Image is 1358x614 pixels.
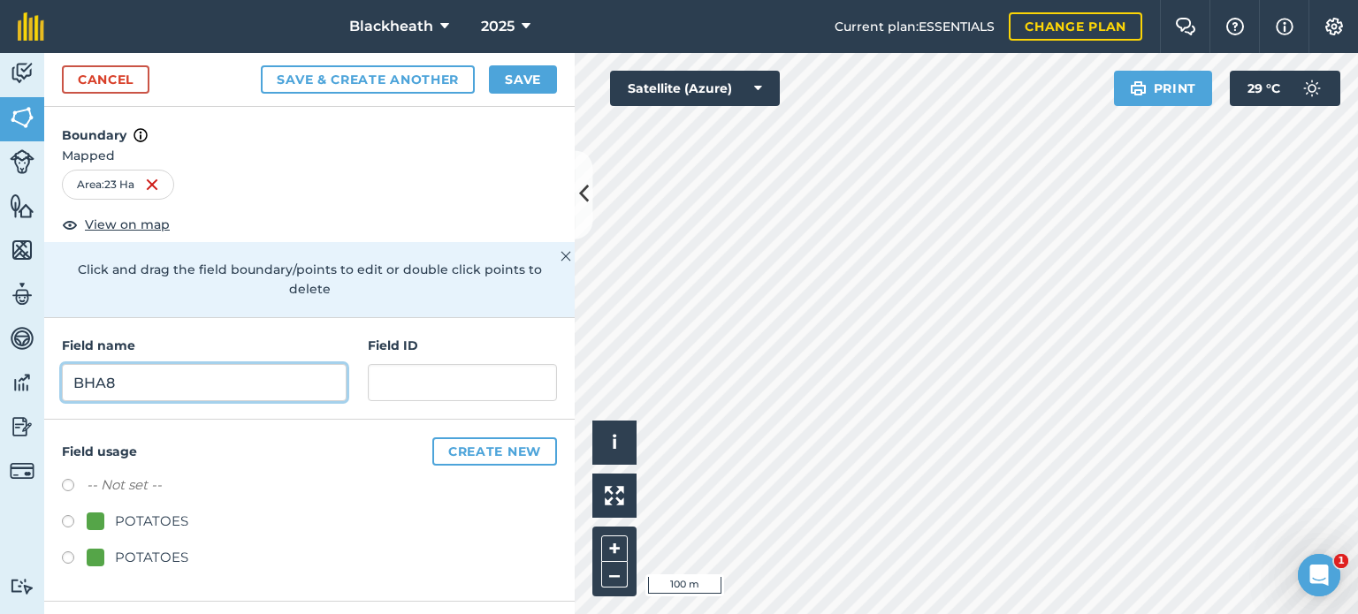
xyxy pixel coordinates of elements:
img: svg+xml;base64,PD94bWwgdmVyc2lvbj0iMS4wIiBlbmNvZGluZz0idXRmLTgiPz4KPCEtLSBHZW5lcmF0b3I6IEFkb2JlIE... [10,413,34,440]
img: svg+xml;base64,PD94bWwgdmVyc2lvbj0iMS4wIiBlbmNvZGluZz0idXRmLTgiPz4KPCEtLSBHZW5lcmF0b3I6IEFkb2JlIE... [10,369,34,396]
button: i [592,421,637,465]
img: svg+xml;base64,PD94bWwgdmVyc2lvbj0iMS4wIiBlbmNvZGluZz0idXRmLTgiPz4KPCEtLSBHZW5lcmF0b3I6IEFkb2JlIE... [1294,71,1330,106]
img: svg+xml;base64,PHN2ZyB4bWxucz0iaHR0cDovL3d3dy53My5vcmcvMjAwMC9zdmciIHdpZHRoPSIxNyIgaGVpZ2h0PSIxNy... [134,125,148,146]
button: – [601,562,628,587]
img: A cog icon [1324,18,1345,35]
span: Blackheath [349,16,433,37]
button: Save [489,65,557,94]
img: svg+xml;base64,PHN2ZyB4bWxucz0iaHR0cDovL3d3dy53My5vcmcvMjAwMC9zdmciIHdpZHRoPSI1NiIgaGVpZ2h0PSI2MC... [10,237,34,263]
span: i [612,431,617,453]
button: Satellite (Azure) [610,71,780,106]
h4: Boundary [44,107,575,146]
img: svg+xml;base64,PHN2ZyB4bWxucz0iaHR0cDovL3d3dy53My5vcmcvMjAwMC9zdmciIHdpZHRoPSIyMiIgaGVpZ2h0PSIzMC... [561,246,571,267]
img: svg+xml;base64,PD94bWwgdmVyc2lvbj0iMS4wIiBlbmNvZGluZz0idXRmLTgiPz4KPCEtLSBHZW5lcmF0b3I6IEFkb2JlIE... [10,149,34,174]
h4: Field ID [368,336,557,355]
img: svg+xml;base64,PD94bWwgdmVyc2lvbj0iMS4wIiBlbmNvZGluZz0idXRmLTgiPz4KPCEtLSBHZW5lcmF0b3I6IEFkb2JlIE... [10,281,34,307]
img: fieldmargin Logo [18,12,44,41]
img: svg+xml;base64,PD94bWwgdmVyc2lvbj0iMS4wIiBlbmNvZGluZz0idXRmLTgiPz4KPCEtLSBHZW5lcmF0b3I6IEFkb2JlIE... [10,578,34,595]
img: svg+xml;base64,PD94bWwgdmVyc2lvbj0iMS4wIiBlbmNvZGluZz0idXRmLTgiPz4KPCEtLSBHZW5lcmF0b3I6IEFkb2JlIE... [10,60,34,87]
img: svg+xml;base64,PHN2ZyB4bWxucz0iaHR0cDovL3d3dy53My5vcmcvMjAwMC9zdmciIHdpZHRoPSIxNiIgaGVpZ2h0PSIyNC... [145,174,159,195]
img: svg+xml;base64,PHN2ZyB4bWxucz0iaHR0cDovL3d3dy53My5vcmcvMjAwMC9zdmciIHdpZHRoPSIxNyIgaGVpZ2h0PSIxNy... [1276,16,1293,37]
img: svg+xml;base64,PD94bWwgdmVyc2lvbj0iMS4wIiBlbmNvZGluZz0idXRmLTgiPz4KPCEtLSBHZW5lcmF0b3I6IEFkb2JlIE... [10,459,34,483]
button: + [601,535,628,562]
button: 29 °C [1230,71,1340,106]
img: Two speech bubbles overlapping with the left bubble in the forefront [1175,18,1196,35]
span: Mapped [44,146,575,165]
div: POTATOES [115,511,188,532]
label: -- Not set -- [87,474,162,496]
img: svg+xml;base64,PHN2ZyB4bWxucz0iaHR0cDovL3d3dy53My5vcmcvMjAwMC9zdmciIHdpZHRoPSIxOCIgaGVpZ2h0PSIyNC... [62,214,78,235]
div: Area : 23 Ha [62,170,174,200]
img: A question mark icon [1224,18,1246,35]
iframe: Intercom live chat [1298,554,1340,596]
a: Cancel [62,65,149,94]
a: Change plan [1009,12,1142,41]
img: svg+xml;base64,PHN2ZyB4bWxucz0iaHR0cDovL3d3dy53My5vcmcvMjAwMC9zdmciIHdpZHRoPSI1NiIgaGVpZ2h0PSI2MC... [10,193,34,219]
span: 1 [1334,554,1348,568]
p: Click and drag the field boundary/points to edit or double click points to delete [62,260,557,299]
span: View on map [85,215,170,234]
button: Create new [432,437,557,466]
img: Four arrows, one pointing top left, one top right, one bottom right and the last bottom left [605,486,624,505]
button: View on map [62,214,170,235]
button: Save & Create Another [261,65,475,94]
span: 29 ° C [1247,71,1280,106]
img: svg+xml;base64,PHN2ZyB4bWxucz0iaHR0cDovL3d3dy53My5vcmcvMjAwMC9zdmciIHdpZHRoPSI1NiIgaGVpZ2h0PSI2MC... [10,104,34,131]
div: POTATOES [115,547,188,568]
h4: Field usage [62,437,557,466]
img: svg+xml;base64,PHN2ZyB4bWxucz0iaHR0cDovL3d3dy53My5vcmcvMjAwMC9zdmciIHdpZHRoPSIxOSIgaGVpZ2h0PSIyNC... [1130,78,1147,99]
button: Print [1114,71,1213,106]
span: Current plan : ESSENTIALS [835,17,995,36]
img: svg+xml;base64,PD94bWwgdmVyc2lvbj0iMS4wIiBlbmNvZGluZz0idXRmLTgiPz4KPCEtLSBHZW5lcmF0b3I6IEFkb2JlIE... [10,325,34,352]
h4: Field name [62,336,347,355]
span: 2025 [481,16,515,37]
